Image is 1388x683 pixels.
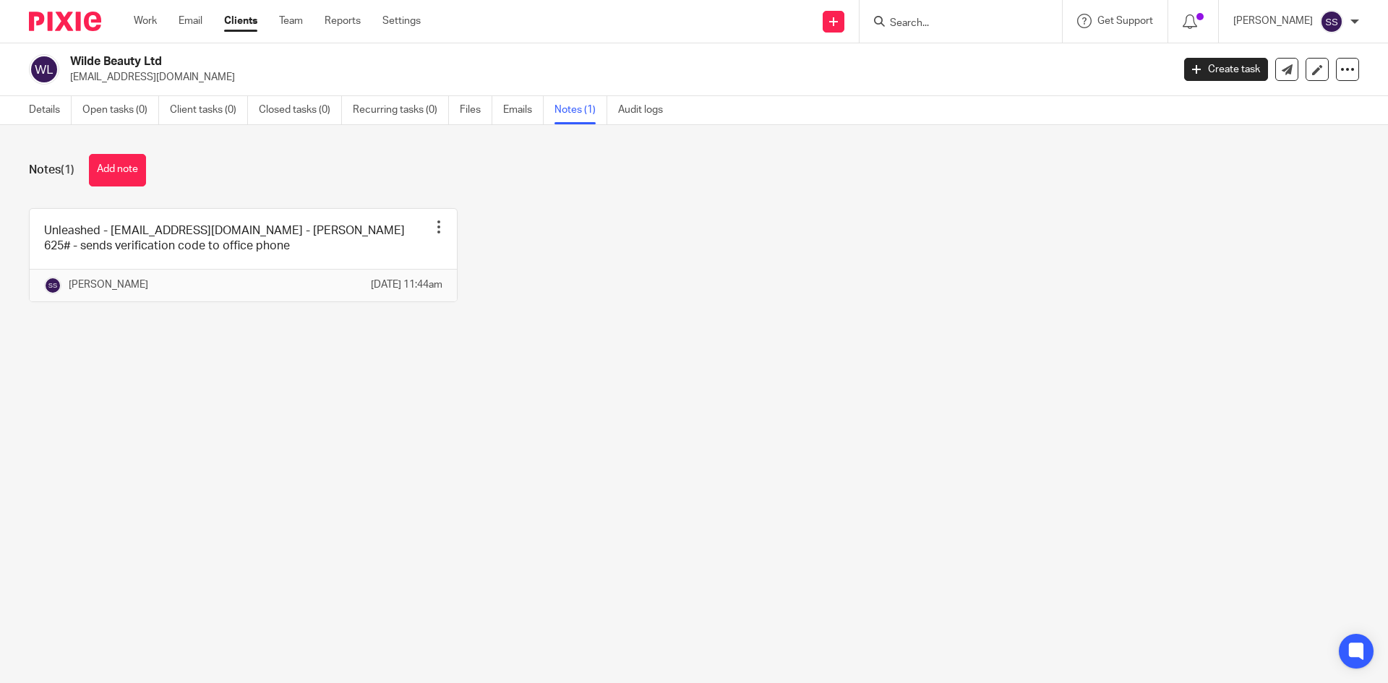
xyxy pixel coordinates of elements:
a: Reports [325,14,361,28]
img: Pixie [29,12,101,31]
p: [DATE] 11:44am [371,278,442,292]
a: Create task [1184,58,1268,81]
input: Search [888,17,1019,30]
a: Files [460,96,492,124]
img: svg%3E [29,54,59,85]
a: Emails [503,96,544,124]
a: Clients [224,14,257,28]
a: Audit logs [618,96,674,124]
a: Email [179,14,202,28]
a: Work [134,14,157,28]
a: Notes (1) [554,96,607,124]
a: Settings [382,14,421,28]
a: Details [29,96,72,124]
img: svg%3E [44,277,61,294]
a: Client tasks (0) [170,96,248,124]
a: Recurring tasks (0) [353,96,449,124]
img: svg%3E [1320,10,1343,33]
p: [PERSON_NAME] [1233,14,1313,28]
h2: Wilde Beauty Ltd [70,54,944,69]
p: [PERSON_NAME] [69,278,148,292]
span: Get Support [1097,16,1153,26]
p: [EMAIL_ADDRESS][DOMAIN_NAME] [70,70,1162,85]
h1: Notes [29,163,74,178]
span: (1) [61,164,74,176]
a: Open tasks (0) [82,96,159,124]
a: Team [279,14,303,28]
button: Add note [89,154,146,186]
a: Closed tasks (0) [259,96,342,124]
